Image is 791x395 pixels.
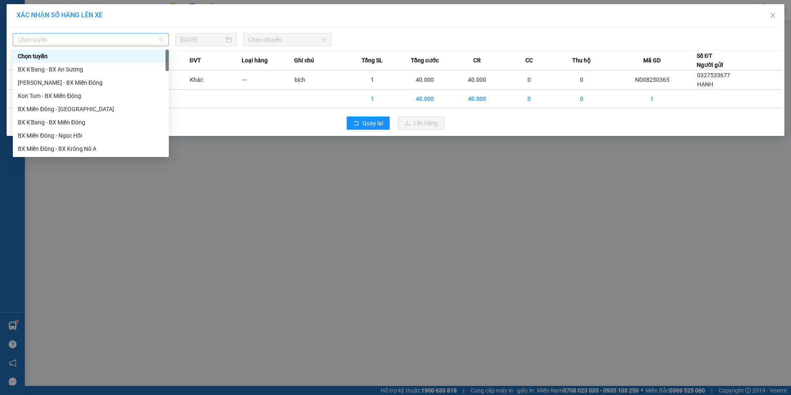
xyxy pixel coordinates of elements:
div: Ngọc Hồi - BX Miền Đông [13,76,169,89]
td: 0 [503,90,555,108]
div: Chọn tuyến [18,52,164,61]
span: Nơi nhận: [63,57,77,69]
div: BX K'Bang - BX Miền Đông [18,118,164,127]
div: BX Miền Đông - BX Krông Nô A [13,142,169,155]
span: Mã GD [643,56,661,65]
div: Kon Tum - BX Miền Đông [13,89,169,102]
span: PV [PERSON_NAME] [28,58,60,67]
span: Tổng SL [362,56,383,65]
button: uploadLên hàng [398,117,444,130]
input: 12/08/2025 [180,35,224,44]
span: XÁC NHẬN SỐ HÀNG LÊN XE [17,11,103,19]
span: Chọn tuyến [18,33,164,46]
span: Chọn chuyến [248,33,326,46]
strong: CÔNG TY TNHH [GEOGRAPHIC_DATA] 214 QL13 - P.26 - Q.BÌNH THẠNH - TP HCM 1900888606 [22,13,67,44]
span: Tổng cước [411,56,439,65]
span: close [769,12,776,19]
span: HẠNH [697,81,713,88]
span: 14:06:23 [DATE] [79,37,117,43]
td: 1 [608,90,697,108]
td: 1 [346,90,398,108]
div: BX K'Bang - BX An Sương [18,65,164,74]
img: logo [8,19,19,39]
div: Số ĐT Người gửi [697,51,723,69]
span: Thu hộ [572,56,591,65]
div: Chọn tuyến [13,50,169,63]
button: Close [761,4,784,27]
span: Loại hàng [242,56,268,65]
strong: BIÊN NHẬN GỬI HÀNG HOÁ [29,50,96,56]
button: rollbackQuay lại [347,117,390,130]
td: ND08250365 [608,70,697,90]
td: --- [242,70,294,90]
td: 0 [556,90,608,108]
td: 40.000 [399,90,451,108]
td: 0 [503,70,555,90]
span: ND08250371 [83,31,117,37]
div: BX K'Bang - BX An Sương [13,63,169,76]
span: Ghi chú [294,56,314,65]
div: BX Miền Đông - BX Krông Nô A [18,144,164,153]
div: BX K'Bang - BX Miền Đông [13,116,169,129]
div: [PERSON_NAME] - BX Miền Đông [18,78,164,87]
div: BX Miền Đông - Ngọc Hồi [13,129,169,142]
span: Nơi gửi: [8,57,17,69]
span: 0327533677 [697,72,730,79]
td: 40.000 [399,70,451,90]
div: Kon Tum - BX Miền Đông [18,91,164,100]
span: CR [473,56,481,65]
td: 40.000 [451,90,503,108]
td: 40.000 [451,70,503,90]
div: BX Miền Đông - Ngọc Hồi [18,131,164,140]
span: ĐVT [189,56,201,65]
td: Khác [189,70,242,90]
span: CC [525,56,533,65]
span: Quay lại [362,119,383,128]
div: BX Miền Đông - [GEOGRAPHIC_DATA] [18,105,164,114]
td: bịch [294,70,346,90]
span: rollback [353,120,359,127]
td: 0 [556,70,608,90]
div: BX Miền Đông - Đắk Hà [13,102,169,116]
td: 1 [346,70,398,90]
